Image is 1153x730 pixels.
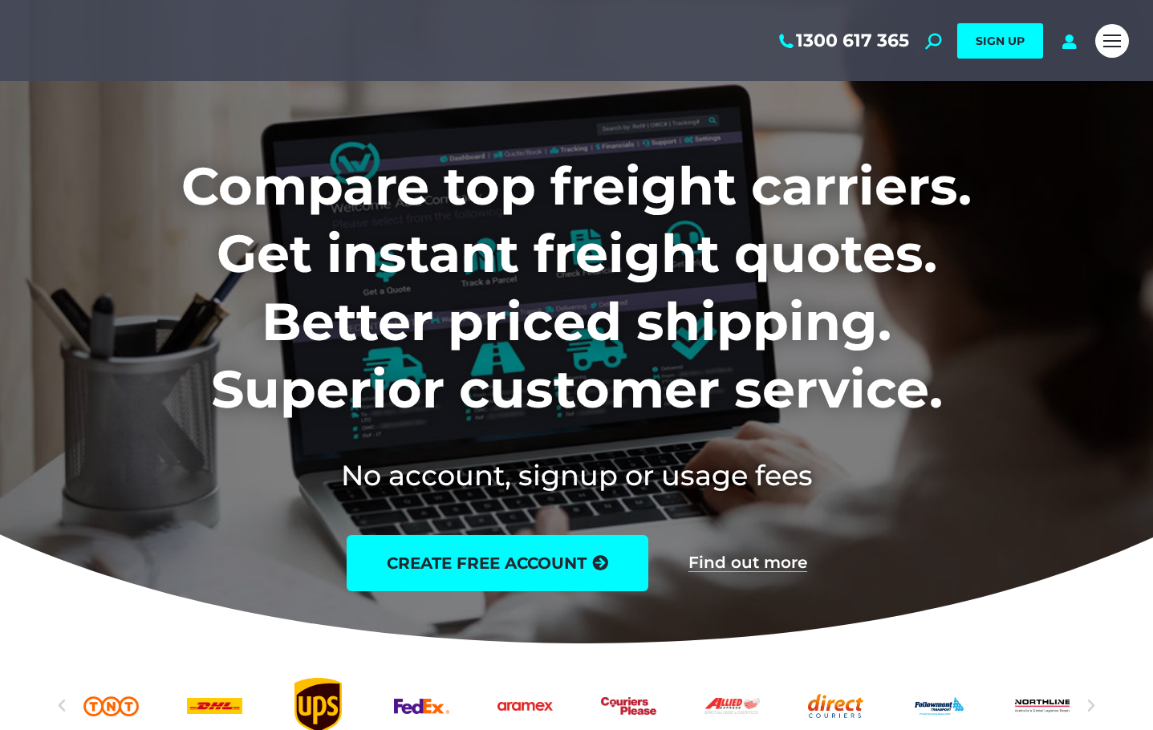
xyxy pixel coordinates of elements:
[347,535,648,591] a: create free account
[75,456,1078,495] h2: No account, signup or usage fees
[776,30,909,51] a: 1300 617 365
[976,34,1025,48] span: SIGN UP
[75,152,1078,424] h1: Compare top freight carriers. Get instant freight quotes. Better priced shipping. Superior custom...
[688,554,807,572] a: Find out more
[957,23,1043,59] a: SIGN UP
[1095,24,1129,58] a: Mobile menu icon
